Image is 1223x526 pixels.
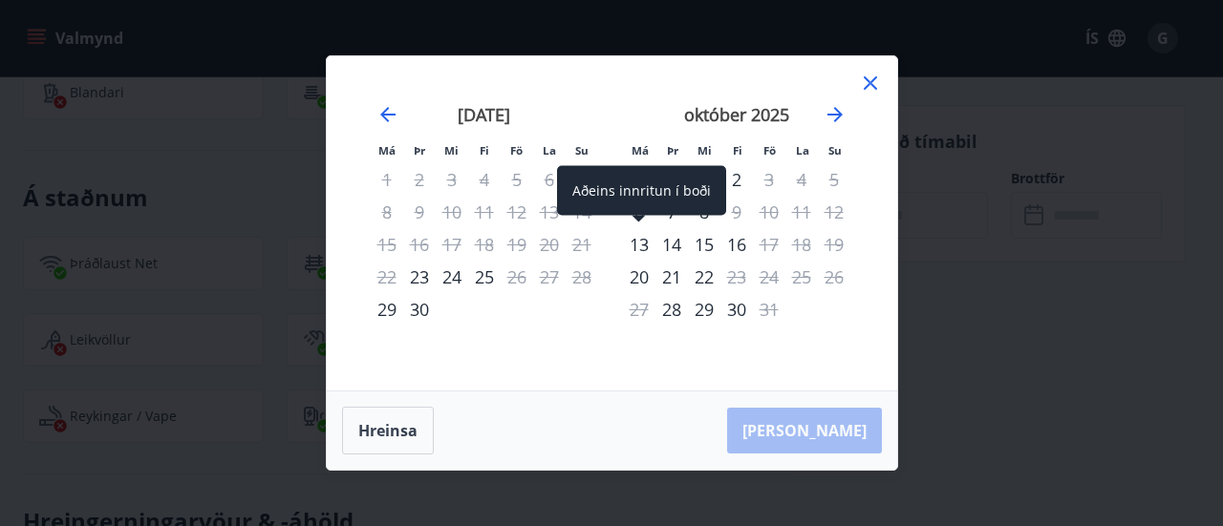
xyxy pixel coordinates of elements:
[818,228,850,261] td: Not available. sunnudagur, 19. október 2025
[720,196,753,228] td: Not available. fimmtudagur, 9. október 2025
[753,293,785,326] td: Not available. föstudagur, 31. október 2025
[688,228,720,261] td: miðvikudagur, 15. október 2025
[501,163,533,196] td: Not available. föstudagur, 5. september 2025
[414,143,425,158] small: Þr
[468,163,501,196] td: Not available. fimmtudagur, 4. september 2025
[796,143,809,158] small: La
[667,143,678,158] small: Þr
[444,143,459,158] small: Mi
[468,196,501,228] td: Not available. fimmtudagur, 11. september 2025
[371,163,403,196] td: Not available. mánudagur, 1. september 2025
[623,228,655,261] td: mánudagur, 13. október 2025
[533,196,566,228] td: Not available. laugardagur, 13. september 2025
[371,293,403,326] td: mánudagur, 29. september 2025
[818,261,850,293] td: Not available. sunnudagur, 26. október 2025
[753,163,785,196] div: Aðeins útritun í boði
[688,293,720,326] td: miðvikudagur, 29. október 2025
[623,228,655,261] div: Aðeins innritun í boði
[720,293,753,326] div: 30
[468,261,501,293] div: 25
[684,103,789,126] strong: október 2025
[753,228,785,261] td: Not available. föstudagur, 17. október 2025
[468,261,501,293] td: fimmtudagur, 25. september 2025
[688,261,720,293] td: miðvikudagur, 22. október 2025
[688,228,720,261] div: 15
[543,143,556,158] small: La
[733,143,742,158] small: Fi
[753,228,785,261] div: Aðeins útritun í boði
[763,143,776,158] small: Fö
[623,261,655,293] td: mánudagur, 20. október 2025
[371,261,403,293] td: Not available. mánudagur, 22. september 2025
[403,163,436,196] td: Not available. þriðjudagur, 2. september 2025
[403,293,436,326] td: þriðjudagur, 30. september 2025
[753,196,785,228] td: Not available. föstudagur, 10. október 2025
[501,261,533,293] td: Not available. föstudagur, 26. september 2025
[720,163,753,196] td: fimmtudagur, 2. október 2025
[403,293,436,326] div: 30
[378,143,396,158] small: Má
[824,103,847,126] div: Move forward to switch to the next month.
[575,143,589,158] small: Su
[403,228,436,261] td: Not available. þriðjudagur, 16. september 2025
[632,143,649,158] small: Má
[655,293,688,326] td: þriðjudagur, 28. október 2025
[436,261,468,293] td: miðvikudagur, 24. september 2025
[688,163,720,196] td: miðvikudagur, 1. október 2025
[720,228,753,261] div: 16
[785,228,818,261] td: Not available. laugardagur, 18. október 2025
[376,103,399,126] div: Move backward to switch to the previous month.
[688,163,720,196] div: 1
[533,261,566,293] td: Not available. laugardagur, 27. september 2025
[566,163,598,196] td: Not available. sunnudagur, 7. september 2025
[403,261,436,293] div: Aðeins innritun í boði
[371,228,403,261] td: Not available. mánudagur, 15. september 2025
[468,228,501,261] td: Not available. fimmtudagur, 18. september 2025
[403,261,436,293] td: þriðjudagur, 23. september 2025
[655,261,688,293] div: 21
[501,228,533,261] td: Not available. föstudagur, 19. september 2025
[533,228,566,261] td: Not available. laugardagur, 20. september 2025
[818,163,850,196] td: Not available. sunnudagur, 5. október 2025
[566,261,598,293] td: Not available. sunnudagur, 28. september 2025
[720,196,753,228] div: Aðeins útritun í boði
[510,143,523,158] small: Fö
[818,196,850,228] td: Not available. sunnudagur, 12. október 2025
[403,196,436,228] td: Not available. þriðjudagur, 9. september 2025
[753,261,785,293] td: Not available. föstudagur, 24. október 2025
[655,293,688,326] div: Aðeins innritun í boði
[566,228,598,261] td: Not available. sunnudagur, 21. september 2025
[688,293,720,326] div: 29
[436,228,468,261] td: Not available. miðvikudagur, 17. september 2025
[655,261,688,293] td: þriðjudagur, 21. október 2025
[501,261,533,293] div: Aðeins útritun í boði
[458,103,510,126] strong: [DATE]
[720,293,753,326] td: fimmtudagur, 30. október 2025
[533,163,566,196] td: Not available. laugardagur, 6. september 2025
[655,228,688,261] td: þriðjudagur, 14. október 2025
[342,407,434,454] button: Hreinsa
[436,163,468,196] td: Not available. miðvikudagur, 3. september 2025
[557,166,726,216] div: Aðeins innritun í boði
[688,261,720,293] div: 22
[828,143,842,158] small: Su
[436,261,468,293] div: 24
[655,228,688,261] div: 14
[785,196,818,228] td: Not available. laugardagur, 11. október 2025
[785,163,818,196] td: Not available. laugardagur, 4. október 2025
[753,163,785,196] td: Not available. föstudagur, 3. október 2025
[350,79,874,368] div: Calendar
[753,293,785,326] div: Aðeins útritun í boði
[697,143,712,158] small: Mi
[720,228,753,261] td: fimmtudagur, 16. október 2025
[480,143,489,158] small: Fi
[371,293,403,326] div: Aðeins innritun í boði
[436,196,468,228] td: Not available. miðvikudagur, 10. september 2025
[501,196,533,228] td: Not available. föstudagur, 12. september 2025
[371,196,403,228] td: Not available. mánudagur, 8. september 2025
[720,261,753,293] td: Not available. fimmtudagur, 23. október 2025
[720,163,753,196] div: 2
[720,261,753,293] div: Aðeins útritun í boði
[623,261,655,293] div: Aðeins innritun í boði
[623,293,655,326] td: Not available. mánudagur, 27. október 2025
